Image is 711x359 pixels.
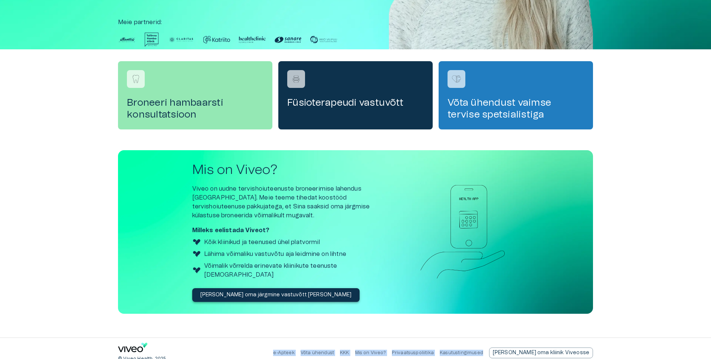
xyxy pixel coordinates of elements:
div: [PERSON_NAME] oma kliinik Viveosse [489,348,593,358]
p: Meie partnerid : [118,18,593,27]
img: Viveo logo [192,238,201,247]
img: Füsioterapeudi vastuvõtt logo [291,73,302,85]
h2: Mis on Viveo? [192,162,389,178]
p: Võta ühendust [301,350,334,356]
a: Privaatsuspoliitika [392,350,434,355]
img: Võta ühendust vaimse tervise spetsialistiga logo [451,73,462,85]
img: Partner logo [203,33,230,47]
p: Milleks eelistada Viveot? [192,226,389,235]
a: Send email to partnership request to viveo [489,348,593,358]
p: Kõik kliinikud ja teenused ühel platvormil [204,238,320,247]
a: Navigate to service booking [439,61,593,129]
img: Partner logo [118,33,136,47]
h4: Broneeri hambaarsti konsultatsioon [127,97,263,121]
a: Navigate to service booking [278,61,433,129]
p: [PERSON_NAME] oma järgmine vastuvõtt [PERSON_NAME] [200,291,352,299]
a: Navigate to service booking [118,61,272,129]
p: [PERSON_NAME] oma kliinik Viveosse [493,349,589,357]
button: [PERSON_NAME] oma järgmine vastuvõtt [PERSON_NAME] [192,288,360,302]
p: Lähima võimaliku vastuvõtu aja leidmine on lihtne [204,250,346,258]
img: Viveo logo [192,266,201,275]
h4: Füsioterapeudi vastuvõtt [287,97,424,109]
p: Võimalik võrrelda erinevate kliinikute teenuste [DEMOGRAPHIC_DATA] [204,261,389,279]
img: Viveo logo [192,250,201,258]
a: Navigate to home page [118,343,148,355]
img: Partner logo [239,33,266,47]
img: Partner logo [310,33,337,47]
a: KKK [340,350,349,355]
img: Partner logo [145,33,159,47]
p: Viveo on uudne tervishoiuteenuste broneerimise lahendus [GEOGRAPHIC_DATA]. Meie teeme tihedat koo... [192,184,389,220]
img: Broneeri hambaarsti konsultatsioon logo [130,73,141,85]
a: Kasutustingimused [440,350,483,355]
h4: Võta ühendust vaimse tervise spetsialistiga [448,97,584,121]
img: Partner logo [168,33,194,47]
img: Partner logo [275,33,301,47]
p: Mis on Viveo? [355,350,386,356]
a: e-Apteek [273,350,294,355]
